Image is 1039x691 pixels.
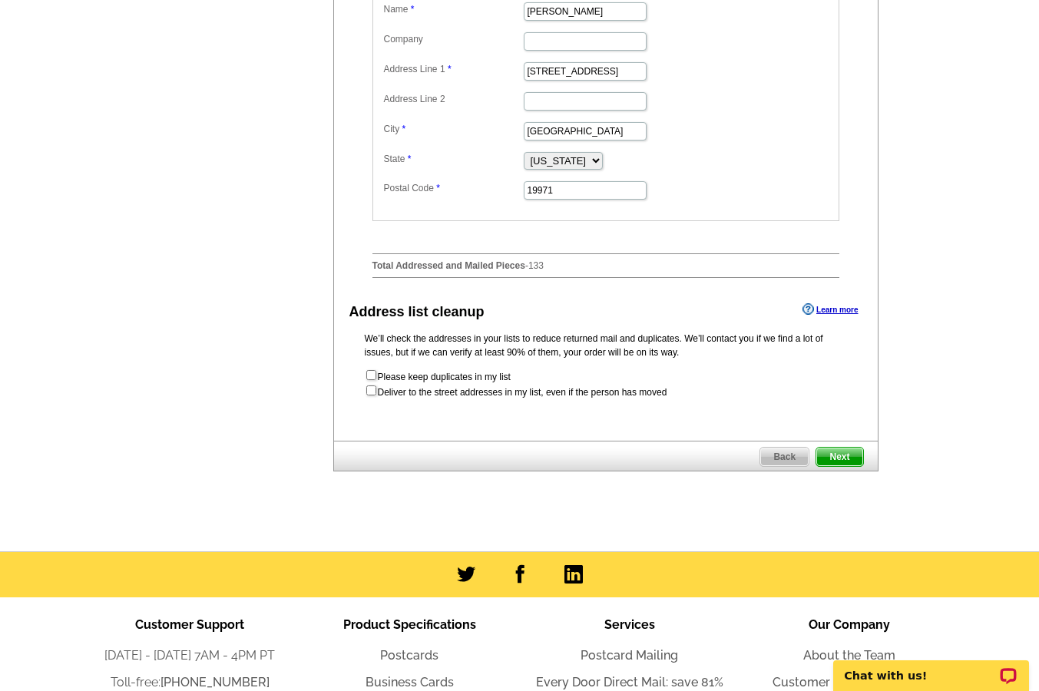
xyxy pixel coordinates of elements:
[773,675,925,689] a: Customer Success Stories
[604,617,655,632] span: Services
[802,303,858,316] a: Learn more
[365,369,847,399] form: Please keep duplicates in my list Deliver to the street addresses in my list, even if the person ...
[160,675,270,689] a: [PHONE_NUMBER]
[384,32,522,46] label: Company
[80,646,299,665] li: [DATE] - [DATE] 7AM - 4PM PT
[366,675,454,689] a: Business Cards
[528,260,544,271] span: 133
[135,617,244,632] span: Customer Support
[384,92,522,106] label: Address Line 2
[372,260,525,271] strong: Total Addressed and Mailed Pieces
[384,181,522,195] label: Postal Code
[380,648,438,663] a: Postcards
[760,448,809,466] span: Back
[536,675,723,689] a: Every Door Direct Mail: save 81%
[803,648,895,663] a: About the Team
[384,62,522,76] label: Address Line 1
[759,447,809,467] a: Back
[343,617,476,632] span: Product Specifications
[349,302,485,322] div: Address list cleanup
[816,448,862,466] span: Next
[581,648,678,663] a: Postcard Mailing
[384,2,522,16] label: Name
[365,332,847,359] p: We’ll check the addresses in your lists to reduce returned mail and duplicates. We’ll contact you...
[384,122,522,136] label: City
[809,617,890,632] span: Our Company
[384,152,522,166] label: State
[823,643,1039,691] iframe: LiveChat chat widget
